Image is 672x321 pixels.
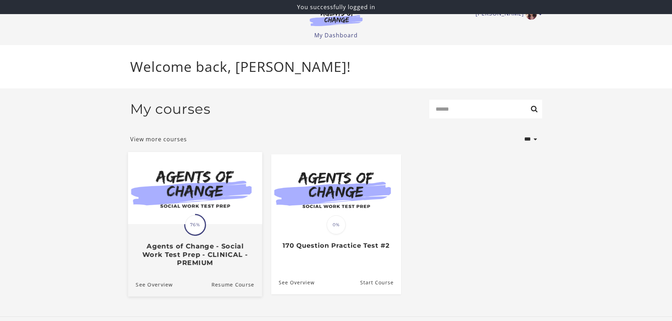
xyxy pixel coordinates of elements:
[327,215,346,234] span: 0%
[314,31,358,39] a: My Dashboard
[279,242,393,250] h3: 170 Question Practice Test #2
[135,242,254,267] h3: Agents of Change - Social Work Test Prep - CLINICAL - PREMIUM
[185,215,205,235] span: 76%
[130,101,211,117] h2: My courses
[211,272,262,296] a: Agents of Change - Social Work Test Prep - CLINICAL - PREMIUM: Resume Course
[3,3,669,11] p: You successfully logged in
[476,8,539,20] a: Toggle menu
[128,272,172,296] a: Agents of Change - Social Work Test Prep - CLINICAL - PREMIUM: See Overview
[360,271,401,294] a: 170 Question Practice Test #2: Resume Course
[302,10,370,26] img: Agents of Change Logo
[130,135,187,143] a: View more courses
[130,56,542,77] p: Welcome back, [PERSON_NAME]!
[271,271,315,294] a: 170 Question Practice Test #2: See Overview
